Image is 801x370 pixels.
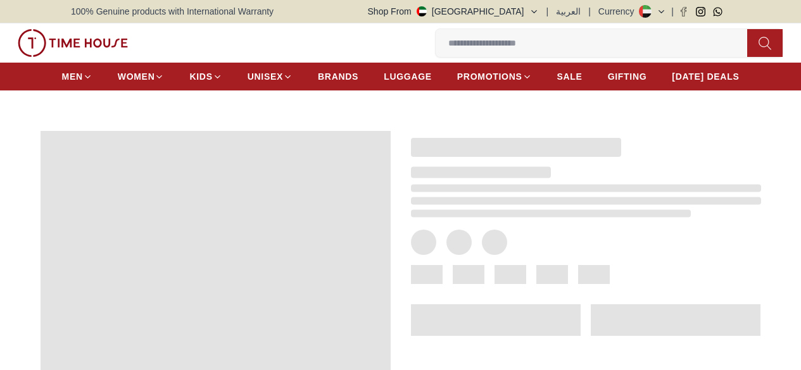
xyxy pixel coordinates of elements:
[557,70,583,83] span: SALE
[62,65,92,88] a: MEN
[62,70,83,83] span: MEN
[71,5,274,18] span: 100% Genuine products with International Warranty
[118,65,165,88] a: WOMEN
[672,65,739,88] a: [DATE] DEALS
[608,65,647,88] a: GIFTING
[417,6,427,16] img: United Arab Emirates
[672,70,739,83] span: [DATE] DEALS
[368,5,539,18] button: Shop From[GEOGRAPHIC_DATA]
[679,7,688,16] a: Facebook
[696,7,705,16] a: Instagram
[118,70,155,83] span: WOMEN
[608,70,647,83] span: GIFTING
[457,70,522,83] span: PROMOTIONS
[384,70,432,83] span: LUGGAGE
[318,65,358,88] a: BRANDS
[671,5,674,18] span: |
[189,65,222,88] a: KIDS
[189,70,212,83] span: KIDS
[598,5,640,18] div: Currency
[713,7,722,16] a: Whatsapp
[248,65,293,88] a: UNISEX
[557,65,583,88] a: SALE
[318,70,358,83] span: BRANDS
[546,5,549,18] span: |
[588,5,591,18] span: |
[18,29,128,57] img: ...
[556,5,581,18] button: العربية
[384,65,432,88] a: LUGGAGE
[457,65,532,88] a: PROMOTIONS
[248,70,283,83] span: UNISEX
